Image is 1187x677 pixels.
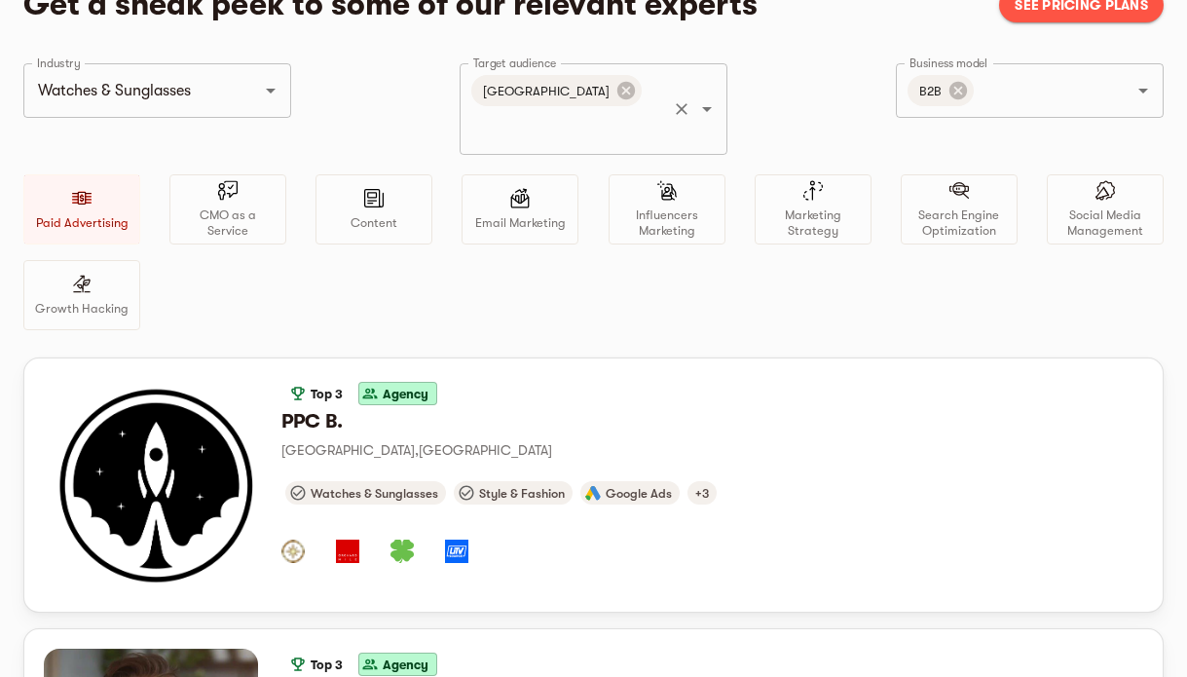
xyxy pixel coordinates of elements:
p: Search Engine Optimization [909,207,1009,239]
div: CMO as a Service [169,174,286,244]
h6: PPC B. [281,409,1143,434]
span: Top 3 [303,387,351,401]
button: Top 3AgencyPPC B.[GEOGRAPHIC_DATA],[GEOGRAPHIC_DATA]Watches & SunglassesStyle & FashionGoogle Ads+3 [24,358,1163,612]
div: B2B [908,75,974,106]
div: [GEOGRAPHIC_DATA] [471,75,642,106]
p: [GEOGRAPHIC_DATA] , [GEOGRAPHIC_DATA] [281,438,1143,462]
div: Influencers Marketing [609,174,725,244]
p: Marketing Strategy [763,207,863,239]
div: Growth Hacking [23,260,140,330]
input: Try Entertainment, Clothing, etc. [32,72,228,109]
div: Email Marketing [462,174,578,244]
div: Lucky Scooters [390,540,414,563]
span: Google Ads [598,486,680,501]
span: [GEOGRAPHIC_DATA] [471,82,621,100]
div: Exquisite Timepieces [281,540,305,563]
div: Orchard Mile [336,540,359,563]
div: Marketing Strategy [755,174,872,244]
button: Open [693,95,721,123]
div: UTV Source [445,540,468,563]
span: Agency [375,658,436,672]
span: +3 [687,486,717,501]
p: Social Media Management [1056,207,1155,239]
span: Watches & Sunglasses [303,486,446,501]
span: Top 3 [303,658,351,672]
button: Open [257,77,284,104]
div: Search Engine Optimization [901,174,1018,244]
p: Growth Hacking [35,301,129,317]
div: Paid Advertising [23,174,140,244]
button: Clear [668,95,695,123]
span: Agency [375,387,436,401]
span: B2B [908,82,953,100]
div: Facebook Ads, B2B clients, ROAS (Return On Ad Spend) [687,481,717,505]
button: Open [1130,77,1157,104]
p: Content [351,215,397,231]
div: Social Media Management [1047,174,1164,244]
div: Content [315,174,432,244]
span: Style & Fashion [471,486,573,501]
p: CMO as a Service [178,207,278,239]
p: Email Marketing [475,215,566,231]
img: googleAds.svg [584,484,602,502]
p: Influencers Marketing [617,207,717,239]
